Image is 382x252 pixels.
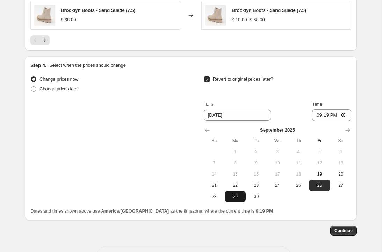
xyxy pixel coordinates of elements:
[291,149,306,155] span: 4
[204,110,271,121] input: 9/19/2025
[267,157,288,169] button: Wednesday September 10 2025
[309,157,330,169] button: Friday September 12 2025
[333,149,348,155] span: 6
[330,135,351,146] th: Saturday
[204,135,225,146] th: Sunday
[248,194,264,199] span: 30
[225,157,246,169] button: Monday September 8 2025
[330,180,351,191] button: Saturday September 27 2025
[30,62,46,69] h2: Step 4.
[101,208,169,214] b: America/[GEOGRAPHIC_DATA]
[225,169,246,180] button: Monday September 15 2025
[250,16,265,23] strike: $ 68.00
[228,149,243,155] span: 1
[228,183,243,188] span: 22
[225,191,246,202] button: Monday September 29 2025
[232,8,306,13] span: Brooklyn Boots - Sand Suede (7.5)
[309,146,330,157] button: Friday September 5 2025
[246,180,267,191] button: Tuesday September 23 2025
[270,160,285,166] span: 10
[228,138,243,143] span: Mo
[267,169,288,180] button: Wednesday September 17 2025
[309,135,330,146] th: Friday
[291,138,306,143] span: Th
[207,138,222,143] span: Su
[213,76,273,82] span: Revert to original prices later?
[333,183,348,188] span: 27
[61,16,76,23] div: $ 68.00
[204,169,225,180] button: Sunday September 14 2025
[333,171,348,177] span: 20
[205,5,226,26] img: 19601927_06396539-7c3f-436c-9f9b-424e8c938deb_80x.jpg
[207,183,222,188] span: 21
[207,194,222,199] span: 28
[246,135,267,146] th: Tuesday
[288,157,309,169] button: Thursday September 11 2025
[202,125,212,135] button: Show previous month, August 2025
[246,191,267,202] button: Tuesday September 30 2025
[30,208,273,214] span: Dates and times shown above use as the timezone, where the current time is
[330,169,351,180] button: Saturday September 20 2025
[343,125,353,135] button: Show next month, October 2025
[248,138,264,143] span: Tu
[288,169,309,180] button: Thursday September 18 2025
[225,135,246,146] th: Monday
[291,171,306,177] span: 18
[248,160,264,166] span: 9
[207,171,222,177] span: 14
[288,146,309,157] button: Thursday September 4 2025
[312,171,327,177] span: 19
[270,171,285,177] span: 17
[267,135,288,146] th: Wednesday
[232,16,247,23] div: $ 10.00
[312,138,327,143] span: Fr
[30,35,50,45] nav: Pagination
[207,160,222,166] span: 7
[312,149,327,155] span: 5
[312,183,327,188] span: 26
[330,157,351,169] button: Saturday September 13 2025
[333,138,348,143] span: Sa
[267,146,288,157] button: Wednesday September 3 2025
[312,160,327,166] span: 12
[248,171,264,177] span: 16
[225,180,246,191] button: Monday September 22 2025
[291,160,306,166] span: 11
[225,146,246,157] button: Monday September 1 2025
[256,208,273,214] b: 9:19 PM
[61,8,135,13] span: Brooklyn Boots - Sand Suede (7.5)
[204,102,213,107] span: Date
[291,183,306,188] span: 25
[246,146,267,157] button: Tuesday September 2 2025
[270,138,285,143] span: We
[288,135,309,146] th: Thursday
[246,169,267,180] button: Tuesday September 16 2025
[267,180,288,191] button: Wednesday September 24 2025
[312,109,351,121] input: 12:00
[228,171,243,177] span: 15
[204,157,225,169] button: Sunday September 7 2025
[270,149,285,155] span: 3
[228,194,243,199] span: 29
[309,180,330,191] button: Friday September 26 2025
[34,5,55,26] img: 19601927_06396539-7c3f-436c-9f9b-424e8c938deb_80x.jpg
[39,76,78,82] span: Change prices now
[228,160,243,166] span: 8
[40,35,50,45] button: Next
[248,149,264,155] span: 2
[248,183,264,188] span: 23
[246,157,267,169] button: Tuesday September 9 2025
[334,228,353,234] span: Continue
[288,180,309,191] button: Thursday September 25 2025
[204,191,225,202] button: Sunday September 28 2025
[312,102,322,107] span: Time
[309,169,330,180] button: Today Friday September 19 2025
[330,226,357,236] button: Continue
[330,146,351,157] button: Saturday September 6 2025
[333,160,348,166] span: 13
[49,62,126,69] p: Select when the prices should change
[204,180,225,191] button: Sunday September 21 2025
[270,183,285,188] span: 24
[39,86,79,91] span: Change prices later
